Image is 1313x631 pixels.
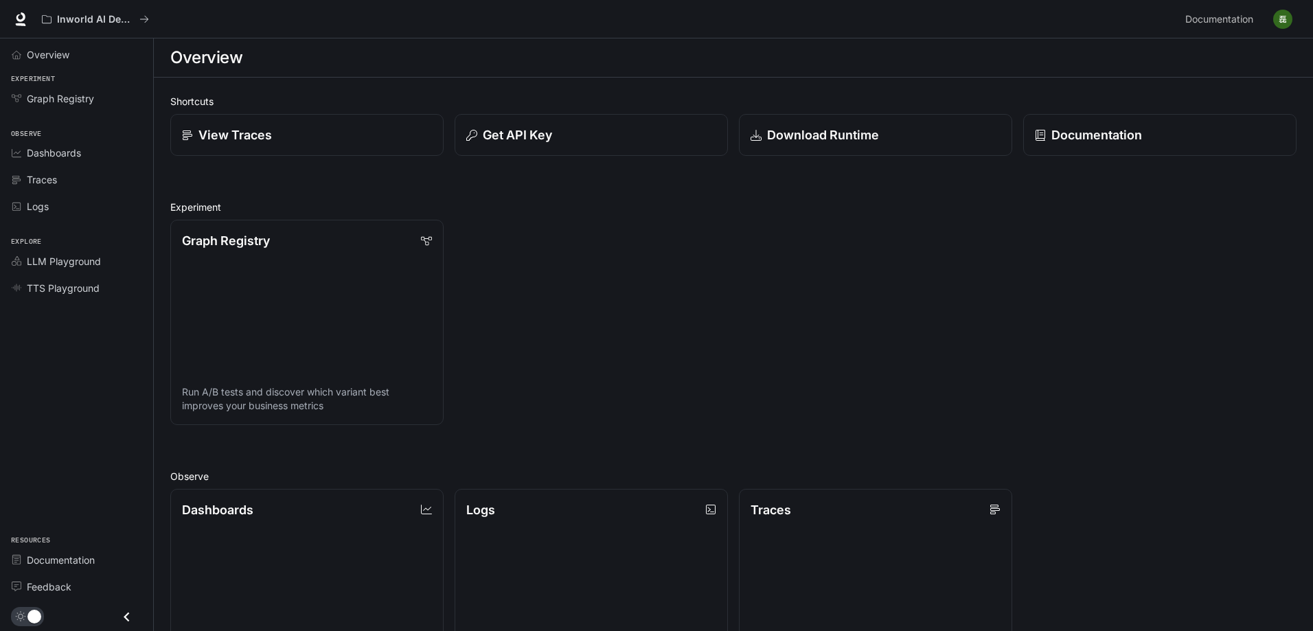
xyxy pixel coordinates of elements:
[455,114,728,156] button: Get API Key
[27,146,81,160] span: Dashboards
[5,249,148,273] a: LLM Playground
[5,87,148,111] a: Graph Registry
[27,91,94,106] span: Graph Registry
[57,14,134,25] p: Inworld AI Demos
[767,126,879,144] p: Download Runtime
[111,603,142,631] button: Close drawer
[182,501,253,519] p: Dashboards
[5,43,148,67] a: Overview
[27,254,101,268] span: LLM Playground
[5,548,148,572] a: Documentation
[170,200,1297,214] h2: Experiment
[170,114,444,156] a: View Traces
[170,94,1297,108] h2: Shortcuts
[36,5,155,33] button: All workspaces
[27,553,95,567] span: Documentation
[27,580,71,594] span: Feedback
[170,44,242,71] h1: Overview
[27,47,69,62] span: Overview
[27,172,57,187] span: Traces
[182,231,270,250] p: Graph Registry
[5,194,148,218] a: Logs
[170,220,444,425] a: Graph RegistryRun A/B tests and discover which variant best improves your business metrics
[5,575,148,599] a: Feedback
[27,281,100,295] span: TTS Playground
[483,126,552,144] p: Get API Key
[27,199,49,214] span: Logs
[751,501,791,519] p: Traces
[1180,5,1264,33] a: Documentation
[170,469,1297,483] h2: Observe
[1269,5,1297,33] button: User avatar
[739,114,1012,156] a: Download Runtime
[466,501,495,519] p: Logs
[5,141,148,165] a: Dashboards
[5,276,148,300] a: TTS Playground
[1023,114,1297,156] a: Documentation
[1051,126,1142,144] p: Documentation
[27,608,41,623] span: Dark mode toggle
[1185,11,1253,28] span: Documentation
[182,385,432,413] p: Run A/B tests and discover which variant best improves your business metrics
[5,168,148,192] a: Traces
[1273,10,1292,29] img: User avatar
[198,126,272,144] p: View Traces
